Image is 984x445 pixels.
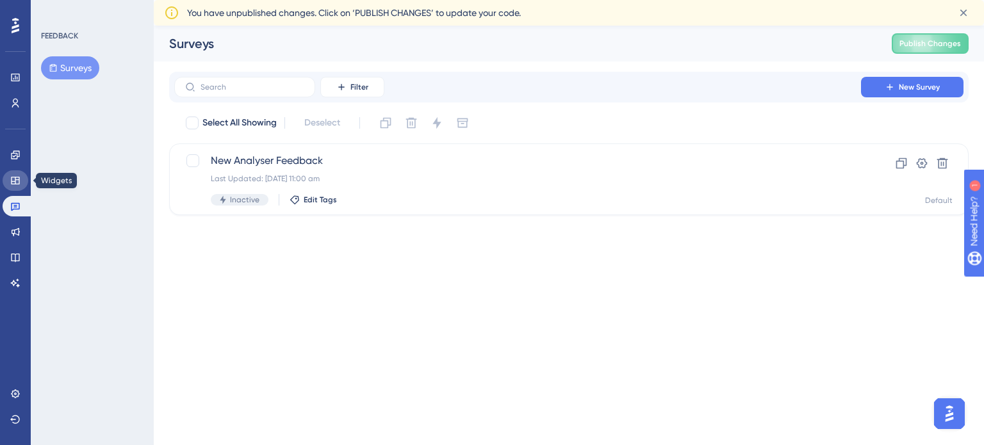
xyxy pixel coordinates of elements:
[892,33,969,54] button: Publish Changes
[304,115,340,131] span: Deselect
[187,5,521,20] span: You have unpublished changes. Click on ‘PUBLISH CHANGES’ to update your code.
[350,82,368,92] span: Filter
[211,174,824,184] div: Last Updated: [DATE] 11:00 am
[293,111,352,134] button: Deselect
[290,195,337,205] button: Edit Tags
[899,82,940,92] span: New Survey
[925,195,953,206] div: Default
[320,77,384,97] button: Filter
[899,38,961,49] span: Publish Changes
[930,394,969,433] iframe: UserGuiding AI Assistant Launcher
[202,115,277,131] span: Select All Showing
[89,6,93,17] div: 1
[861,77,963,97] button: New Survey
[41,56,99,79] button: Surveys
[304,195,337,205] span: Edit Tags
[211,153,824,168] span: New Analyser Feedback
[30,3,80,19] span: Need Help?
[230,195,259,205] span: Inactive
[201,83,304,92] input: Search
[41,31,78,41] div: FEEDBACK
[169,35,860,53] div: Surveys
